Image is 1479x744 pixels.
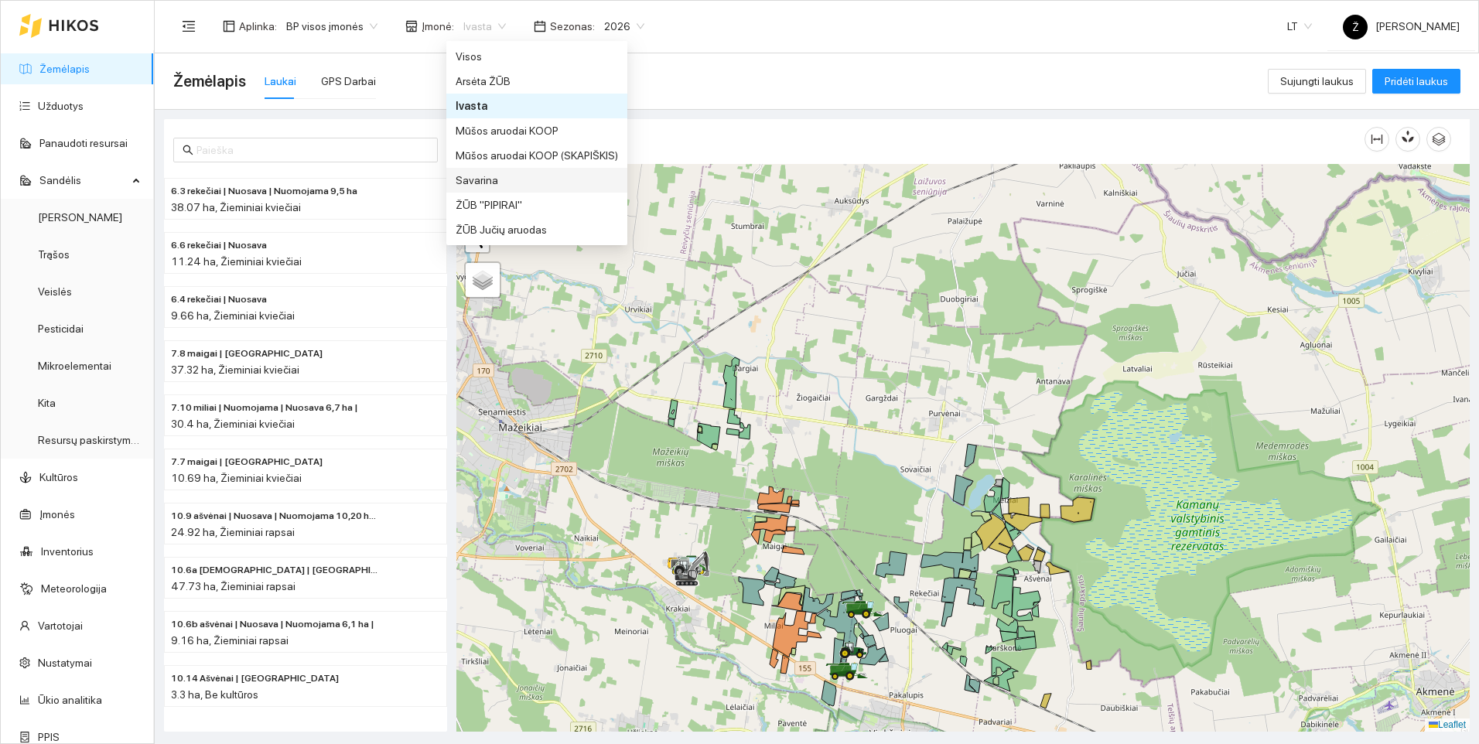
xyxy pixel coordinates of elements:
[265,73,296,90] div: Laukai
[171,509,378,524] span: 10.9 ašvėnai | Nuosava | Nuomojama 10,20 ha |
[38,694,102,706] a: Ūkio analitika
[39,137,128,149] a: Panaudoti resursai
[456,196,618,213] div: ŽŪB "PIPIRAI"
[182,19,196,33] span: menu-fold
[422,18,454,35] span: Įmonė :
[171,671,339,686] span: 10.14 Ašvėnai | Nuosava
[38,731,60,743] a: PPIS
[466,263,500,297] a: Layers
[446,193,627,217] div: ŽŪB "PIPIRAI"
[38,397,56,409] a: Kita
[196,142,429,159] input: Paieška
[1365,133,1388,145] span: column-width
[446,69,627,94] div: Arsėta ŽŪB
[38,100,84,112] a: Užduotys
[446,143,627,168] div: Mūšos aruodai KOOP (SKAPIŠKIS)
[171,363,299,376] span: 37.32 ha, Žieminiai kviečiai
[38,248,70,261] a: Trąšos
[171,418,295,430] span: 30.4 ha, Žieminiai kviečiai
[171,201,301,213] span: 38.07 ha, Žieminiai kviečiai
[321,73,376,90] div: GPS Darbai
[604,15,644,38] span: 2026
[39,471,78,483] a: Kultūros
[38,434,142,446] a: Resursų paskirstymas
[1280,73,1354,90] span: Sujungti laukus
[239,18,277,35] span: Aplinka :
[1268,69,1366,94] button: Sujungti laukus
[171,346,323,361] span: 7.8 maigai | Nuosava
[171,526,295,538] span: 24.92 ha, Žieminiai rapsai
[39,508,75,520] a: Įmonės
[39,63,90,75] a: Žemėlapis
[223,20,235,32] span: layout
[456,172,618,189] div: Savarina
[41,545,94,558] a: Inventorius
[38,619,83,632] a: Vartotojai
[446,94,627,118] div: Ivasta
[1385,73,1448,90] span: Pridėti laukus
[446,44,627,69] div: Visos
[475,117,1365,161] div: Žemėlapis
[1429,719,1466,730] a: Leaflet
[171,309,295,322] span: 9.66 ha, Žieminiai kviečiai
[171,401,358,415] span: 7.10 miliai | Nuomojama | Nuosava 6,7 ha |
[1268,75,1366,87] a: Sujungti laukus
[38,323,84,335] a: Pesticidai
[171,634,289,647] span: 9.16 ha, Žieminiai rapsai
[171,563,378,578] span: 10.6a ašvėnai | Nuomojama | Nuosava 6,0 ha |
[456,97,618,114] div: Ivasta
[550,18,595,35] span: Sezonas :
[38,285,72,298] a: Veislės
[173,69,246,94] span: Žemėlapis
[1365,127,1389,152] button: column-width
[171,292,267,307] span: 6.4 rekečiai | Nuosava
[405,20,418,32] span: shop
[1372,69,1460,94] button: Pridėti laukus
[173,11,204,42] button: menu-fold
[446,118,627,143] div: Mūšos aruodai KOOP
[456,122,618,139] div: Mūšos aruodai KOOP
[41,582,107,595] a: Meteorologija
[171,455,323,469] span: 7.7 maigai | Nuomojama
[463,15,506,38] span: Ivasta
[183,145,193,155] span: search
[286,15,377,38] span: BP visos įmonės
[456,147,618,164] div: Mūšos aruodai KOOP (SKAPIŠKIS)
[39,165,128,196] span: Sandėlis
[1372,75,1460,87] a: Pridėti laukus
[171,472,302,484] span: 10.69 ha, Žieminiai kviečiai
[456,73,618,90] div: Arsėta ŽŪB
[456,48,618,65] div: Visos
[171,238,267,253] span: 6.6 rekečiai | Nuosava
[171,184,357,199] span: 6.3 rekečiai | Nuosava | Nuomojama 9,5 ha
[1343,20,1460,32] span: [PERSON_NAME]
[171,617,374,632] span: 10.6b ašvėnai | Nuosava | Nuomojama 6,1 ha |
[38,657,92,669] a: Nustatymai
[456,221,618,238] div: ŽŪB Jučių aruodas
[171,580,295,592] span: 47.73 ha, Žieminiai rapsai
[1352,15,1359,39] span: Ž
[446,217,627,242] div: ŽŪB Jučių aruodas
[38,360,111,372] a: Mikroelementai
[171,688,258,701] span: 3.3 ha, Be kultūros
[38,211,122,224] a: [PERSON_NAME]
[446,168,627,193] div: Savarina
[171,255,302,268] span: 11.24 ha, Žieminiai kviečiai
[1287,15,1312,38] span: LT
[534,20,546,32] span: calendar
